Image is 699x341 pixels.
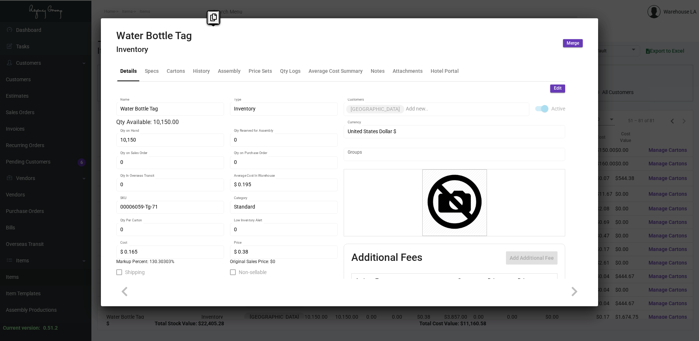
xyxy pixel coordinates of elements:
span: Non-sellable [239,268,267,277]
div: Qty Available: 10,150.00 [116,118,338,127]
span: Edit [554,85,562,91]
th: Price type [516,274,549,286]
input: Add new.. [406,106,526,112]
div: Notes [371,67,385,75]
th: Cost [456,274,485,286]
span: Active [551,104,565,113]
button: Merge [563,39,583,47]
div: 0.51.2 [43,324,58,332]
input: Add new.. [348,151,562,157]
div: Assembly [218,67,241,75]
span: Add Additional Fee [510,255,554,261]
div: Qty Logs [280,67,301,75]
div: Average Cost Summary [309,67,363,75]
h2: Water Bottle Tag [116,30,192,42]
th: Type [374,274,456,286]
span: Merge [567,40,579,46]
span: Shipping [125,268,145,277]
h4: Inventory [116,45,192,54]
div: History [193,67,210,75]
div: Current version: [3,324,40,332]
button: Add Additional Fee [506,251,558,265]
div: Price Sets [249,67,272,75]
th: Price [486,274,516,286]
div: Cartons [167,67,185,75]
mat-chip: [GEOGRAPHIC_DATA] [346,105,404,113]
div: Hotel Portal [431,67,459,75]
h2: Additional Fees [351,251,422,265]
th: Active [352,274,374,286]
div: Attachments [393,67,423,75]
button: Edit [550,85,565,93]
div: Details [120,67,137,75]
i: Copy [210,14,217,21]
div: Specs [145,67,159,75]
